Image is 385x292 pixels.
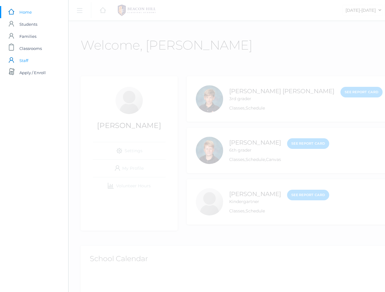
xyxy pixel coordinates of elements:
span: Apply / Enroll [19,67,46,79]
span: Students [19,18,37,30]
span: Families [19,30,36,42]
span: Classrooms [19,42,42,54]
span: Staff [19,54,28,67]
span: Home [19,6,32,18]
